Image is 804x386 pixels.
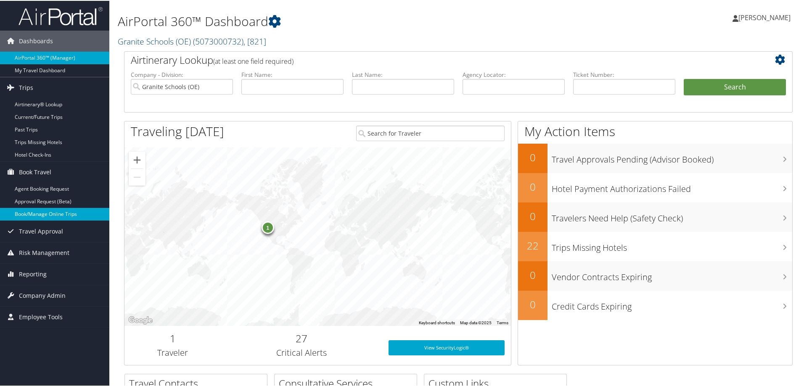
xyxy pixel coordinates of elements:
[118,35,266,46] a: Granite Schools (OE)
[127,314,154,325] img: Google
[131,70,233,78] label: Company - Division:
[356,125,505,140] input: Search for Traveler
[227,331,376,345] h2: 27
[518,172,792,202] a: 0Hotel Payment Authorizations Failed
[352,70,454,78] label: Last Name:
[19,306,63,327] span: Employee Tools
[552,149,792,165] h3: Travel Approvals Pending (Advisor Booked)
[131,52,730,66] h2: Airtinerary Lookup
[460,320,492,324] span: Map data ©2025
[261,221,274,233] div: 1
[419,319,455,325] button: Keyboard shortcuts
[19,220,63,241] span: Travel Approval
[118,12,572,29] h1: AirPortal 360™ Dashboard
[19,161,51,182] span: Book Travel
[552,296,792,312] h3: Credit Cards Expiring
[463,70,565,78] label: Agency Locator:
[684,78,786,95] button: Search
[518,267,547,281] h2: 0
[129,151,145,168] button: Zoom in
[518,143,792,172] a: 0Travel Approvals Pending (Advisor Booked)
[552,237,792,253] h3: Trips Missing Hotels
[193,35,243,46] span: ( 5073000732 )
[243,35,266,46] span: , [ 821 ]
[518,260,792,290] a: 0Vendor Contracts Expiring
[129,168,145,185] button: Zoom out
[227,346,376,358] h3: Critical Alerts
[389,339,505,354] a: View SecurityLogic®
[518,122,792,139] h1: My Action Items
[552,178,792,194] h3: Hotel Payment Authorizations Failed
[19,76,33,97] span: Trips
[518,297,547,311] h2: 0
[738,12,791,21] span: [PERSON_NAME]
[19,263,47,284] span: Reporting
[573,70,675,78] label: Ticket Number:
[19,284,66,305] span: Company Admin
[518,290,792,319] a: 0Credit Cards Expiring
[213,56,294,65] span: (at least one field required)
[518,208,547,223] h2: 0
[19,30,53,51] span: Dashboards
[241,70,344,78] label: First Name:
[19,242,69,263] span: Risk Management
[733,4,799,29] a: [PERSON_NAME]
[497,320,508,324] a: Terms (opens in new tab)
[518,202,792,231] a: 0Travelers Need Help (Safety Check)
[131,346,215,358] h3: Traveler
[518,150,547,164] h2: 0
[19,5,103,25] img: airportal-logo.png
[518,179,547,193] h2: 0
[518,238,547,252] h2: 22
[552,266,792,282] h3: Vendor Contracts Expiring
[131,331,215,345] h2: 1
[131,122,224,139] h1: Traveling [DATE]
[552,207,792,223] h3: Travelers Need Help (Safety Check)
[127,314,154,325] a: Open this area in Google Maps (opens a new window)
[518,231,792,260] a: 22Trips Missing Hotels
